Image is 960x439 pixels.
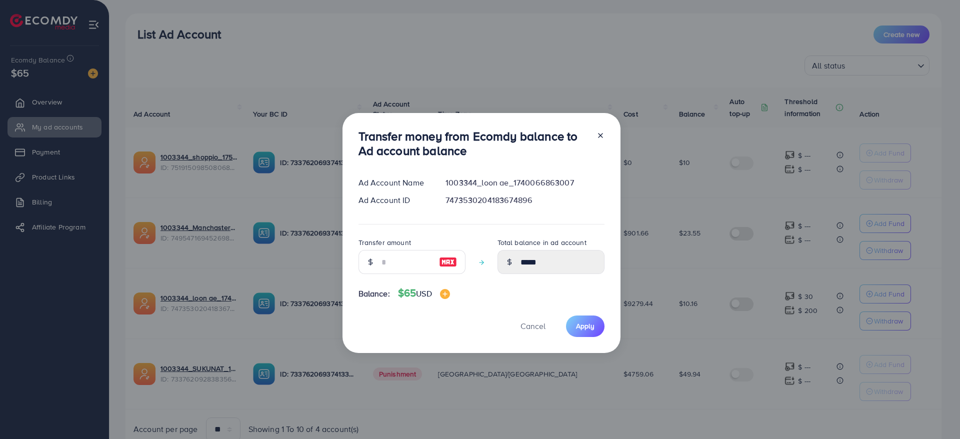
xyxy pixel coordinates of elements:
div: 7473530204183674896 [437,194,612,206]
button: Apply [566,315,604,337]
label: Transfer amount [358,237,411,247]
div: Ad Account ID [350,194,438,206]
h3: Transfer money from Ecomdy balance to Ad account balance [358,129,588,158]
iframe: Chat [917,394,952,431]
img: image [440,289,450,299]
img: image [439,256,457,268]
span: USD [416,288,431,299]
h4: $65 [398,287,450,299]
span: Cancel [520,320,545,331]
span: Balance: [358,288,390,299]
div: Ad Account Name [350,177,438,188]
button: Cancel [508,315,558,337]
label: Total balance in ad account [497,237,586,247]
span: Apply [576,321,594,331]
div: 1003344_loon ae_1740066863007 [437,177,612,188]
